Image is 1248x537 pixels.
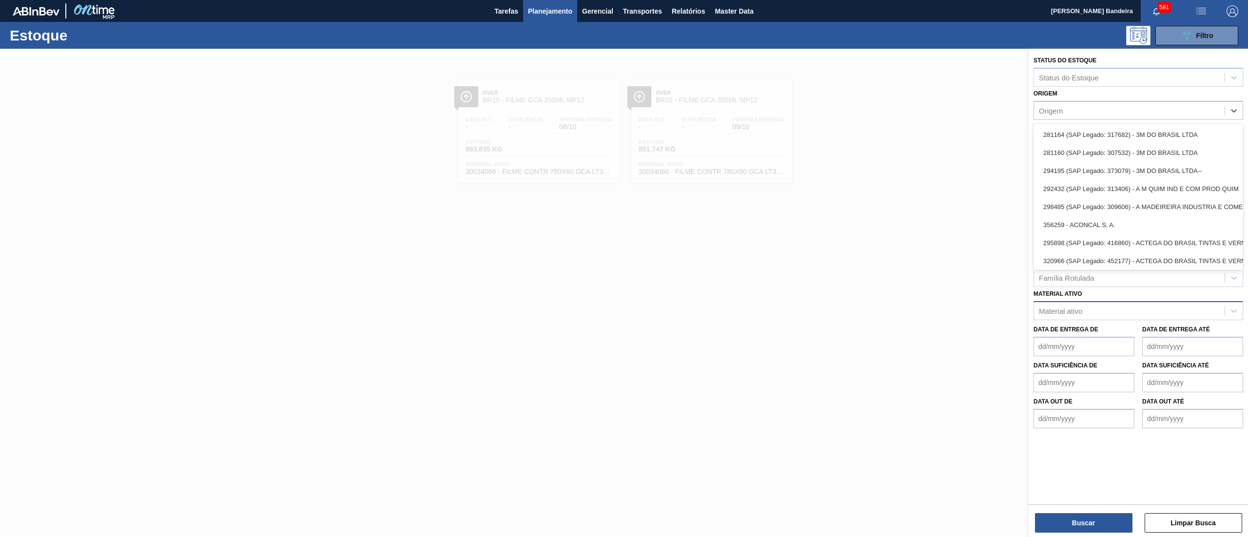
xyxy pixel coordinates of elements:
[715,5,753,17] span: Master Data
[1142,398,1184,405] label: Data out até
[1033,123,1059,130] label: Destino
[10,30,161,41] h1: Estoque
[1033,126,1243,144] div: 281164 (SAP Legado: 317682) - 3M DO BRASIL LTDA
[1039,106,1063,115] div: Origem
[494,5,518,17] span: Tarefas
[528,5,572,17] span: Planejamento
[1033,362,1097,369] label: Data suficiência de
[1033,398,1072,405] label: Data out de
[672,5,705,17] span: Relatórios
[1227,5,1238,17] img: Logout
[582,5,613,17] span: Gerencial
[1033,57,1096,64] label: Status do Estoque
[1141,4,1172,18] button: Notificações
[1033,252,1243,270] div: 320966 (SAP Legado: 452177) - ACTEGA DO BRASIL TINTAS E VERNIZES-LTDA.-
[1126,26,1150,45] div: Pogramando: nenhum usuário selecionado
[1039,307,1082,315] div: Material ativo
[1033,326,1098,333] label: Data de Entrega de
[1155,26,1238,45] button: Filtro
[623,5,662,17] span: Transportes
[1142,326,1210,333] label: Data de Entrega até
[1196,32,1213,39] span: Filtro
[1039,274,1094,282] div: Família Rotulada
[1142,373,1243,392] input: dd/mm/yyyy
[1033,337,1134,356] input: dd/mm/yyyy
[1033,234,1243,252] div: 295898 (SAP Legado: 416860) - ACTEGA DO BRASIL TINTAS E VERNIZES
[1033,198,1243,216] div: 298485 (SAP Legado: 309606) - A MADEIREIRA INDUSTRIA E COMERCIO
[1033,144,1243,162] div: 281160 (SAP Legado: 307532) - 3M DO BRASIL LTDA
[1033,290,1082,297] label: Material ativo
[1195,5,1207,17] img: userActions
[1142,409,1243,428] input: dd/mm/yyyy
[1142,362,1209,369] label: Data suficiência até
[1142,337,1243,356] input: dd/mm/yyyy
[1033,90,1057,97] label: Origem
[1033,409,1134,428] input: dd/mm/yyyy
[1033,373,1134,392] input: dd/mm/yyyy
[1039,73,1099,81] div: Status do Estoque
[1033,162,1243,180] div: 294195 (SAP Legado: 373079) - 3M DO BRASIL LTDA--
[1157,2,1171,13] span: 581
[13,7,59,16] img: TNhmsLtSVTkK8tSr43FrP2fwEKptu5GPRR3wAAAABJRU5ErkJggg==
[1033,216,1243,234] div: 356259 - ACONCAL S. A.
[1033,180,1243,198] div: 292432 (SAP Legado: 313406) - A M QUIM IND E COM PROD QUIM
